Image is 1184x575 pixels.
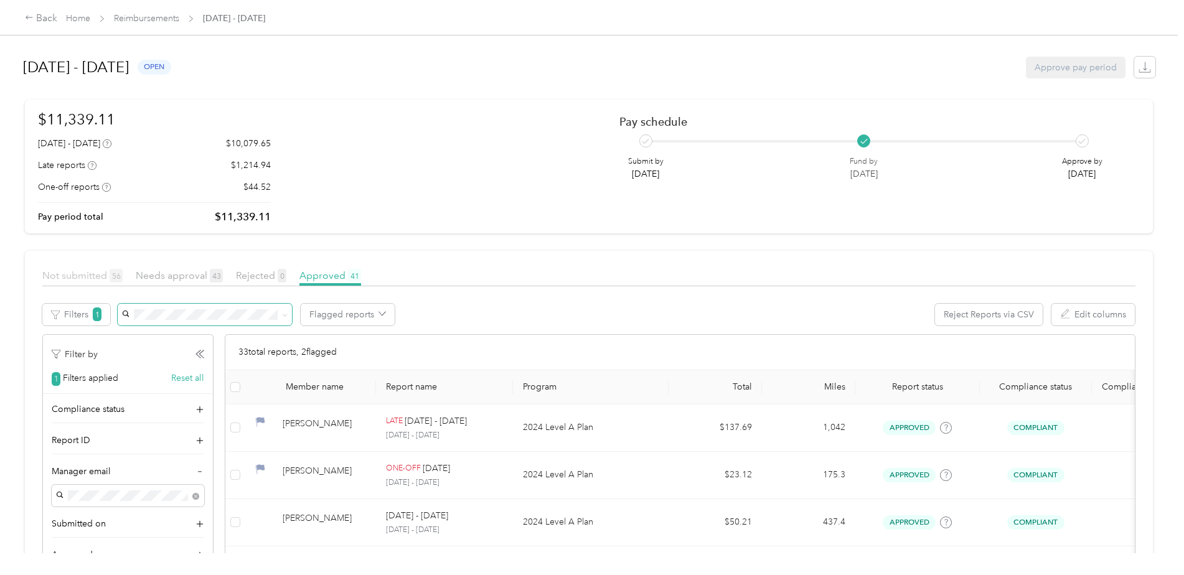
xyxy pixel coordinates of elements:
[226,137,271,150] p: $10,079.65
[386,477,503,489] p: [DATE] - [DATE]
[348,269,361,283] span: 41
[283,512,366,533] div: [PERSON_NAME]
[38,137,111,150] div: [DATE] - [DATE]
[38,210,103,223] p: Pay period total
[25,11,57,26] div: Back
[619,115,1118,128] h2: Pay schedule
[52,548,106,561] span: Approved on
[283,464,366,486] div: [PERSON_NAME]
[513,404,669,452] td: 2024 Level A Plan
[42,269,123,281] span: Not submitted
[762,452,855,499] td: 175.3
[110,269,123,283] span: 56
[772,381,845,392] div: Miles
[283,417,366,439] div: [PERSON_NAME]
[1051,304,1135,325] button: Edit columns
[850,156,878,167] p: Fund by
[669,452,762,499] td: $23.12
[762,499,855,546] td: 437.4
[850,167,878,180] p: [DATE]
[278,269,286,283] span: 0
[215,209,271,225] p: $11,339.11
[286,381,366,392] div: Member name
[23,52,129,82] h1: [DATE] - [DATE]
[38,159,96,172] div: Late reports
[386,525,503,536] p: [DATE] - [DATE]
[42,304,110,325] button: Filters1
[1007,421,1064,435] span: Compliant
[1007,468,1064,482] span: Compliant
[990,381,1082,392] span: Compliance status
[762,404,855,452] td: 1,042
[225,335,1135,370] div: 33 total reports, 2 flagged
[66,13,90,24] a: Home
[243,180,271,194] p: $44.52
[405,414,467,428] p: [DATE] - [DATE]
[1062,156,1102,167] p: Approve by
[513,452,669,499] td: 2024 Level A Plan
[883,468,936,482] span: approved
[523,468,659,482] p: 2024 Level A Plan
[52,372,60,386] span: 1
[93,307,101,321] span: 1
[52,517,106,530] span: Submitted on
[628,167,664,180] p: [DATE]
[136,269,223,281] span: Needs approval
[63,373,118,383] span: Filters applied
[376,370,513,404] th: Report name
[883,515,936,530] span: approved
[38,108,271,130] h1: $11,339.11
[523,421,659,434] p: 2024 Level A Plan
[301,304,395,325] button: Flagged reports
[669,499,762,546] td: $50.21
[386,430,503,441] p: [DATE] - [DATE]
[1062,167,1102,180] p: [DATE]
[386,463,421,474] p: ONE-OFF
[679,381,752,392] div: Total
[883,421,936,435] span: approved
[669,404,762,452] td: $137.69
[52,403,125,416] span: Compliance status
[513,499,669,546] td: 2024 Level A Plan
[52,348,98,361] p: Filter by
[52,465,111,478] span: Manager email
[299,269,361,281] span: Approved
[245,370,376,404] th: Member name
[52,434,90,447] span: Report ID
[386,509,448,523] p: [DATE] - [DATE]
[423,462,450,475] p: [DATE]
[513,370,669,404] th: Program
[203,12,265,25] span: [DATE] - [DATE]
[865,381,970,392] span: Report status
[171,372,204,385] button: Reset all
[236,269,286,281] span: Rejected
[210,269,223,283] span: 43
[138,60,171,74] span: open
[231,159,271,172] p: $1,214.94
[38,180,111,194] div: One-off reports
[386,416,403,427] p: LATE
[523,515,659,529] p: 2024 Level A Plan
[1007,515,1064,530] span: Compliant
[628,156,664,167] p: Submit by
[1114,505,1184,575] iframe: Everlance-gr Chat Button Frame
[935,304,1043,325] button: Reject Reports via CSV
[114,13,179,24] a: Reimbursements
